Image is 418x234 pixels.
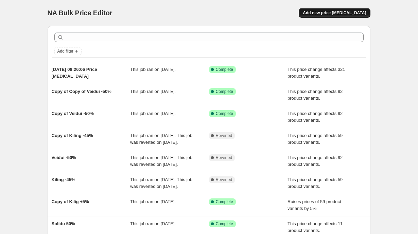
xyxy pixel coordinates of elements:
span: Solidu 50% [52,221,75,226]
span: Complete [216,199,233,204]
span: Veidui -50% [52,155,76,160]
button: Add new price [MEDICAL_DATA] [299,8,370,18]
span: Complete [216,221,233,227]
span: Copy of Copy of Veidui -50% [52,89,111,94]
span: This price change affects 92 product variants. [288,111,343,123]
span: This job ran on [DATE]. This job was reverted on [DATE]. [130,155,192,167]
span: This job ran on [DATE]. [130,199,176,204]
span: Reverted [216,177,232,182]
span: This price change affects 11 product variants. [288,221,343,233]
button: Add filter [54,47,82,55]
span: This job ran on [DATE]. [130,221,176,226]
span: Complete [216,89,233,94]
span: Raises prices of 59 product variants by 5% [288,199,341,211]
span: Complete [216,111,233,116]
span: This price change affects 59 product variants. [288,133,343,145]
span: Add filter [57,48,73,54]
span: This job ran on [DATE]. [130,111,176,116]
span: This job ran on [DATE]. [130,67,176,72]
span: Copy of Veidui -50% [52,111,94,116]
span: This job ran on [DATE]. This job was reverted on [DATE]. [130,133,192,145]
span: This price change affects 92 product variants. [288,155,343,167]
span: Complete [216,67,233,72]
span: This price change affects 59 product variants. [288,177,343,189]
span: This price change affects 321 product variants. [288,67,345,79]
span: Kiling -45% [52,177,75,182]
span: This job ran on [DATE]. [130,89,176,94]
span: NA Bulk Price Editor [48,9,112,17]
span: [DATE] 08:26:06 Price [MEDICAL_DATA] [52,67,97,79]
span: Reverted [216,155,232,160]
span: This price change affects 92 product variants. [288,89,343,101]
span: Copy of Kilig +5% [52,199,89,204]
span: Reverted [216,133,232,138]
span: Copy of Kiling -45% [52,133,93,138]
span: Add new price [MEDICAL_DATA] [303,10,366,16]
span: This job ran on [DATE]. This job was reverted on [DATE]. [130,177,192,189]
